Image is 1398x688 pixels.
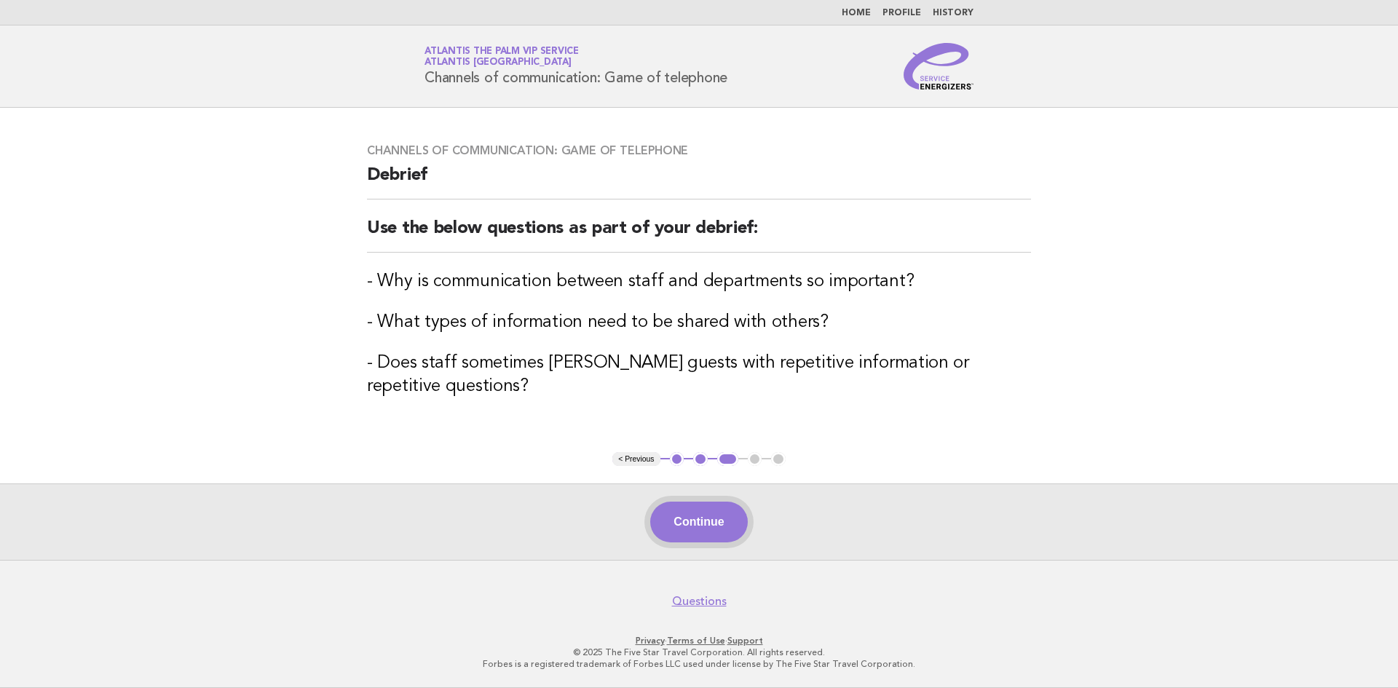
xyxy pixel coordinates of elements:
[727,636,763,646] a: Support
[424,58,572,68] span: Atlantis [GEOGRAPHIC_DATA]
[253,647,1145,658] p: © 2025 The Five Star Travel Corporation. All rights reserved.
[667,636,725,646] a: Terms of Use
[650,502,747,542] button: Continue
[367,311,1031,334] h3: - What types of information need to be shared with others?
[424,47,579,67] a: Atlantis The Palm VIP ServiceAtlantis [GEOGRAPHIC_DATA]
[882,9,921,17] a: Profile
[693,452,708,467] button: 2
[424,47,727,85] h1: Channels of communication: Game of telephone
[367,164,1031,199] h2: Debrief
[842,9,871,17] a: Home
[717,452,738,467] button: 3
[672,594,727,609] a: Questions
[670,452,684,467] button: 1
[253,635,1145,647] p: · ·
[904,43,974,90] img: Service Energizers
[367,352,1031,398] h3: - Does staff sometimes [PERSON_NAME] guests with repetitive information or repetitive questions?
[253,658,1145,670] p: Forbes is a registered trademark of Forbes LLC used under license by The Five Star Travel Corpora...
[367,143,1031,158] h3: Channels of communication: Game of telephone
[367,270,1031,293] h3: - Why is communication between staff and departments so important?
[612,452,660,467] button: < Previous
[933,9,974,17] a: History
[636,636,665,646] a: Privacy
[367,217,1031,253] h2: Use the below questions as part of your debrief:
